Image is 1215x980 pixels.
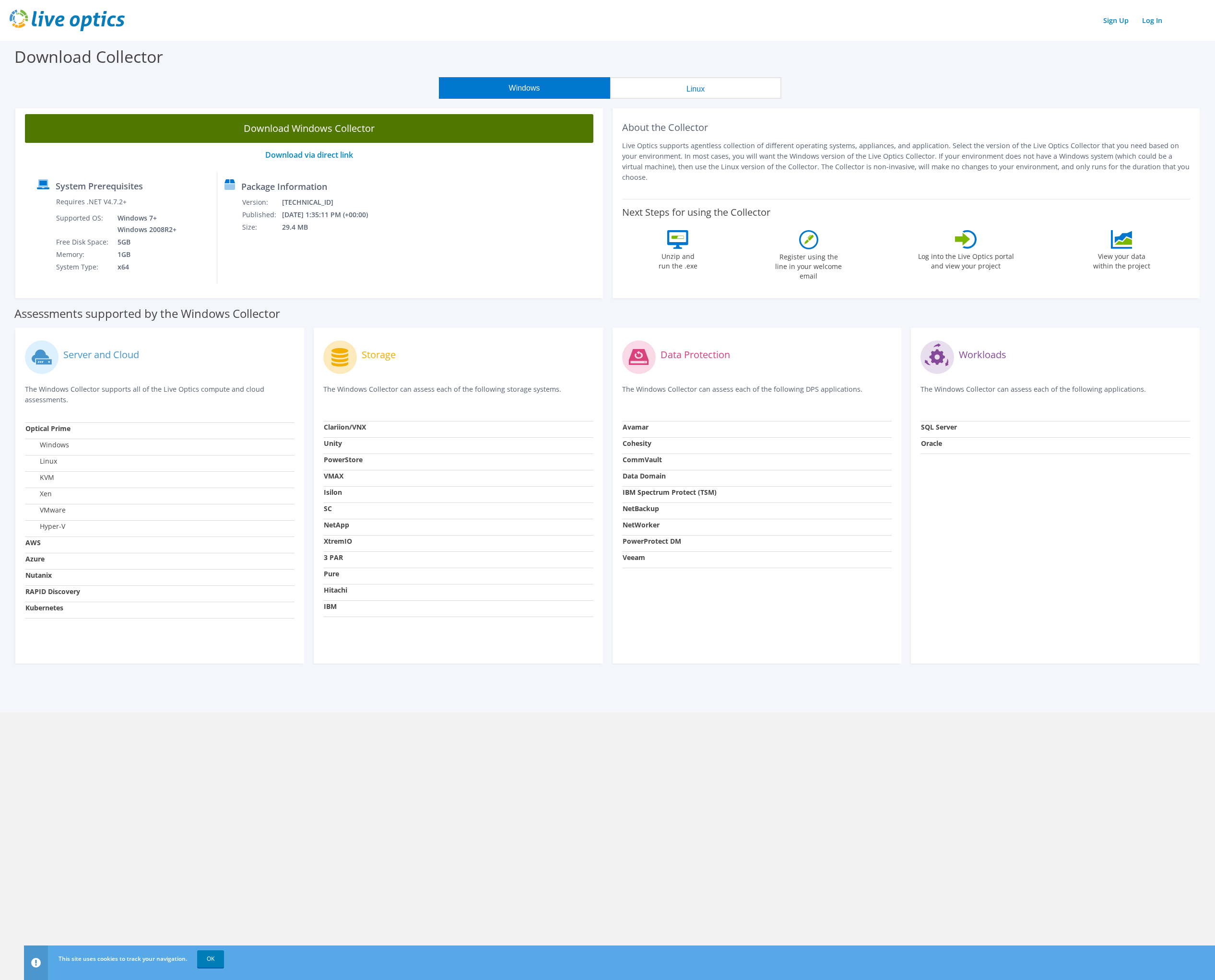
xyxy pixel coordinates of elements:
[623,553,645,562] strong: Veeam
[25,505,66,515] label: VMware
[324,422,366,432] strong: Clariion/VNX
[197,950,224,968] a: OK
[610,77,781,99] button: Linux
[623,537,681,546] strong: PowerProtect DM
[1137,13,1167,27] a: Log In
[25,538,41,547] strong: AWS
[56,236,110,248] td: Free Disk Space:
[110,248,178,261] td: 1GB
[324,439,342,448] strong: Unity
[282,196,381,209] td: [TECHNICAL_ID]
[25,554,45,563] strong: Azure
[282,209,381,221] td: [DATE] 1:35:11 PM (+00:00)
[324,488,342,497] strong: Isilon
[25,587,80,596] strong: RAPID Discovery
[282,221,381,233] td: 29.4 MB
[362,350,396,360] label: Storage
[242,221,282,233] td: Size:
[622,207,770,218] label: Next Steps for using the Collector
[25,456,57,466] label: Linux
[324,455,363,464] strong: PowerStore
[623,471,666,480] strong: Data Domain
[622,140,1191,183] p: Live Optics supports agentless collection of different operating systems, appliances, and applica...
[439,77,610,99] button: Windows
[56,181,143,191] label: System Prerequisites
[623,488,717,497] strong: IBM Spectrum Protect (TSM)
[921,422,957,432] strong: SQL Server
[110,236,178,248] td: 5GB
[623,455,662,464] strong: CommVault
[959,350,1006,360] label: Workloads
[242,196,282,209] td: Version:
[59,955,187,963] span: This site uses cookies to track your navigation.
[324,504,332,513] strong: SC
[14,309,280,318] label: Assessments supported by the Windows Collector
[1087,249,1156,271] label: View your data within the project
[323,384,593,404] p: The Windows Collector can assess each of the following storage systems.
[324,585,347,595] strong: Hitachi
[622,384,892,404] p: The Windows Collector can assess each of the following DPS applications.
[25,522,65,531] label: Hyper-V
[25,489,52,499] label: Xen
[623,504,659,513] strong: NetBackup
[241,182,327,191] label: Package Information
[63,350,139,360] label: Server and Cloud
[25,440,69,450] label: Windows
[1098,13,1133,27] a: Sign Up
[623,422,649,432] strong: Avamar
[623,439,651,448] strong: Cohesity
[25,603,63,612] strong: Kubernetes
[265,150,353,160] a: Download via direct link
[110,212,178,236] td: Windows 7+ Windows 2008R2+
[25,571,52,580] strong: Nutanix
[110,261,178,273] td: x64
[14,46,163,68] label: Download Collector
[25,424,71,433] strong: Optical Prime
[25,114,593,143] a: Download Windows Collector
[773,249,845,281] label: Register using the line in your welcome email
[623,520,660,529] strong: NetWorker
[622,122,1191,133] h2: About the Collector
[324,602,337,611] strong: IBM
[25,473,54,482] label: KVM
[324,553,343,562] strong: 3 PAR
[242,209,282,221] td: Published:
[921,439,942,448] strong: Oracle
[56,248,110,261] td: Memory:
[56,197,127,207] label: Requires .NET V4.7.2+
[661,350,730,360] label: Data Protection
[56,212,110,236] td: Supported OS:
[324,569,339,578] strong: Pure
[56,261,110,273] td: System Type:
[324,471,343,480] strong: VMAX
[920,384,1190,404] p: The Windows Collector can assess each of the following applications.
[656,249,700,271] label: Unzip and run the .exe
[324,537,352,546] strong: XtremIO
[918,249,1014,271] label: Log into the Live Optics portal and view your project
[25,384,295,405] p: The Windows Collector supports all of the Live Optics compute and cloud assessments.
[10,10,125,31] img: live_optics_svg.svg
[324,520,349,529] strong: NetApp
